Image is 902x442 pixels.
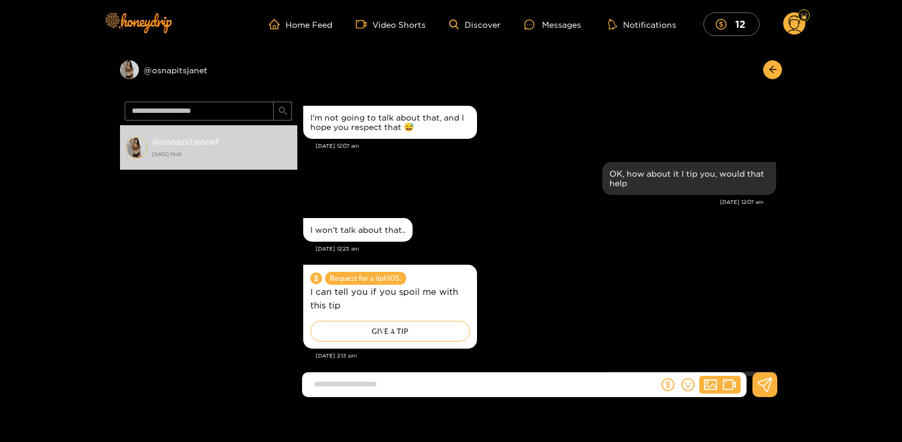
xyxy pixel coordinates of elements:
[269,19,285,30] span: home
[609,169,769,188] div: OK, how about it I tip you, would that help
[356,19,426,30] a: Video Shorts
[310,285,470,312] p: I can tell you if you spoil me with this tip
[152,136,219,147] strong: @ osnapitsjanet
[126,137,147,158] img: conversation
[316,352,776,360] div: [DATE] 2:13 pm
[661,378,674,391] span: dollar
[699,376,741,394] button: picturevideo-camera
[278,106,287,116] span: search
[303,198,764,206] div: [DATE] 12:07 am
[602,162,776,195] div: Sep. 30, 12:07 am
[310,272,322,284] span: dollar-circle
[768,65,777,75] span: arrow-left
[316,142,776,150] div: [DATE] 12:07 am
[659,376,677,394] button: dollar
[310,225,405,235] div: I won't talk about that..
[605,18,680,30] button: Notifications
[303,106,477,139] div: Sep. 30, 12:07 am
[356,19,372,30] span: video-camera
[325,272,406,285] span: Request for a tip 150 $.
[303,218,413,242] div: Sep. 30, 12:23 am
[723,378,736,391] span: video-camera
[303,265,477,349] div: Sep. 30, 2:13 pm
[704,378,717,391] span: picture
[120,60,297,79] div: @osnapitsjanet
[703,12,760,35] button: 12
[152,149,291,160] strong: [DATE] 19:42
[269,19,332,30] a: Home Feed
[524,18,581,31] div: Messages
[310,113,470,132] div: I'm not going to talk about that, and I hope you respect that 😅
[273,102,292,121] button: search
[716,19,732,30] span: dollar
[310,321,470,342] div: GIVE A TIP
[449,19,501,30] a: Discover
[734,18,747,30] mark: 12
[800,12,807,19] img: Fan Level
[316,245,776,253] div: [DATE] 12:23 am
[682,378,695,391] span: smile
[763,60,782,79] button: arrow-left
